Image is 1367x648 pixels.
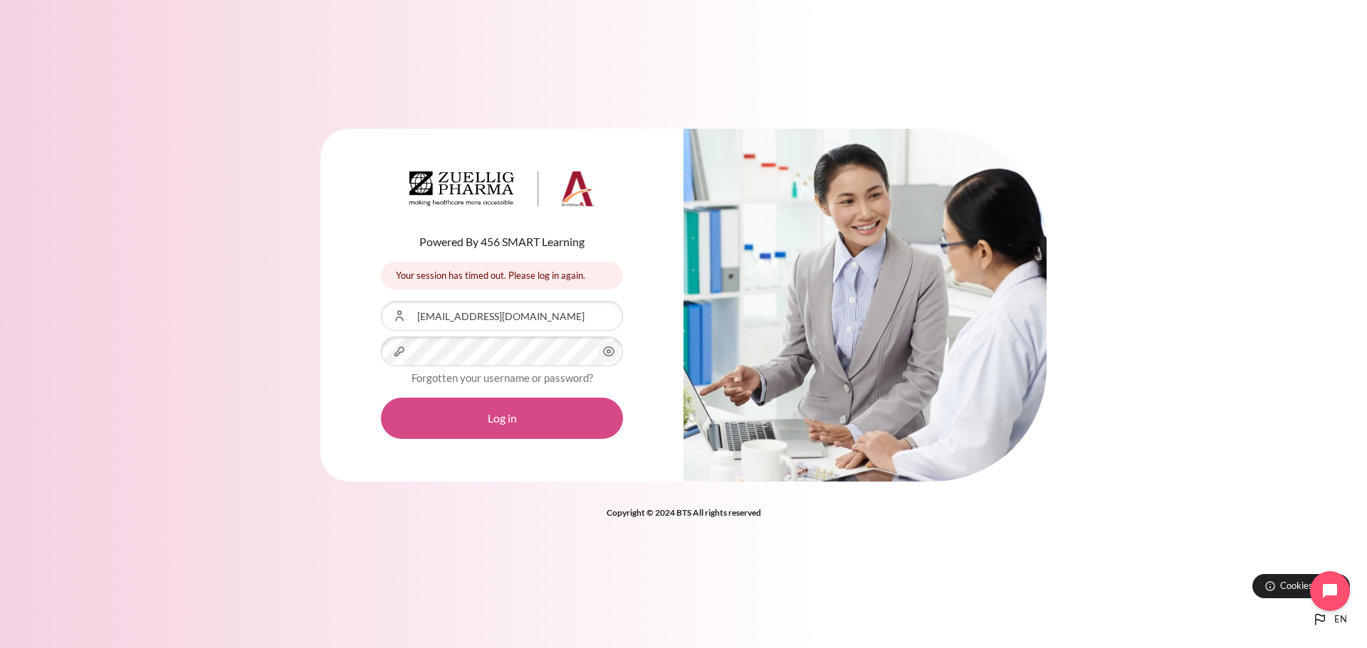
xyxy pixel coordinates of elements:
[607,507,761,518] strong: Copyright © 2024 BTS All rights reserved
[1280,579,1339,593] span: Cookies notice
[409,171,595,207] img: Architeck
[381,233,623,250] p: Powered By 456 SMART Learning
[1334,612,1347,627] span: en
[1252,574,1350,598] button: Cookies notice
[381,398,623,439] button: Log in
[381,262,623,290] div: Your session has timed out. Please log in again.
[412,371,593,384] a: Forgotten your username or password?
[381,301,623,331] input: Username or Email Address
[1306,605,1353,634] button: Languages
[409,171,595,213] a: Architeck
